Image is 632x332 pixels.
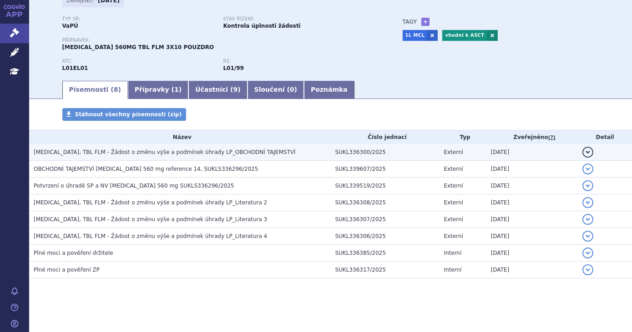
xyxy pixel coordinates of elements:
[582,147,593,158] button: detail
[223,23,301,29] strong: Kontrola úplnosti žádosti
[444,267,461,273] span: Interní
[331,194,440,211] td: SUKL336308/2025
[62,16,214,22] p: Typ SŘ:
[62,23,78,29] strong: VaPÚ
[34,149,296,155] span: IMBRUVICA, TBL FLM - Žádost o změnu výše a podmínek úhrady LP_OBCHODNÍ TAJEMSTVÍ
[439,130,486,144] th: Typ
[486,161,578,178] td: [DATE]
[331,178,440,194] td: SUKL339519/2025
[444,166,463,172] span: Externí
[62,59,214,64] p: ATC:
[331,161,440,178] td: SUKL339607/2025
[582,164,593,174] button: detail
[578,130,632,144] th: Detail
[444,183,463,189] span: Externí
[34,250,113,256] span: Plné moci a pověření držitele
[34,183,234,189] span: Potvrzení o úhradě SP a NV Imbruvica 560 mg SUKLS336296/2025
[548,134,556,141] abbr: (?)
[62,65,88,71] strong: IBRUTINIB
[444,250,461,256] span: Interní
[34,233,267,239] span: IMBRUVICA, TBL FLM - Žádost o změnu výše a podmínek úhrady LP_Literatura 4
[403,30,427,41] a: 1L MCL
[403,16,417,27] h3: Tagy
[582,197,593,208] button: detail
[62,38,384,43] p: Přípravek:
[62,108,187,121] a: Stáhnout všechny písemnosti (zip)
[34,199,267,206] span: IMBRUVICA, TBL FLM - Žádost o změnu výše a podmínek úhrady LP_Literatura 2
[486,211,578,228] td: [DATE]
[174,86,179,93] span: 1
[223,65,244,71] strong: ibrutinib
[114,86,118,93] span: 8
[331,245,440,262] td: SUKL336385/2025
[421,18,430,26] a: +
[62,44,214,50] span: [MEDICAL_DATA] 560MG TBL FLM 3X10 POUZDRO
[582,231,593,242] button: detail
[223,16,375,22] p: Stav řízení:
[34,166,258,172] span: OBCHODNÍ TAJEMSTVÍ Imbruvica 560 mg reference 14, SUKLS336296/2025
[62,81,128,99] a: Písemnosti (8)
[248,81,304,99] a: Sloučení (0)
[223,59,375,64] p: RS:
[331,130,440,144] th: Číslo jednací
[582,264,593,275] button: detail
[304,81,354,99] a: Poznámka
[331,262,440,278] td: SUKL336317/2025
[582,248,593,258] button: detail
[486,245,578,262] td: [DATE]
[486,144,578,161] td: [DATE]
[444,199,463,206] span: Externí
[188,81,247,99] a: Účastníci (9)
[128,81,188,99] a: Přípravky (1)
[444,149,463,155] span: Externí
[34,267,100,273] span: Plné moci a pověření ZP
[233,86,238,93] span: 9
[486,262,578,278] td: [DATE]
[486,130,578,144] th: Zveřejněno
[582,180,593,191] button: detail
[34,216,267,223] span: IMBRUVICA, TBL FLM - Žádost o změnu výše a podmínek úhrady LP_Literatura 3
[331,144,440,161] td: SUKL336300/2025
[331,228,440,245] td: SUKL336306/2025
[444,233,463,239] span: Externí
[444,216,463,223] span: Externí
[486,194,578,211] td: [DATE]
[290,86,294,93] span: 0
[442,30,486,41] a: vhodní k ASCT
[331,211,440,228] td: SUKL336307/2025
[582,214,593,225] button: detail
[75,111,182,118] span: Stáhnout všechny písemnosti (zip)
[29,130,331,144] th: Název
[486,228,578,245] td: [DATE]
[486,178,578,194] td: [DATE]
